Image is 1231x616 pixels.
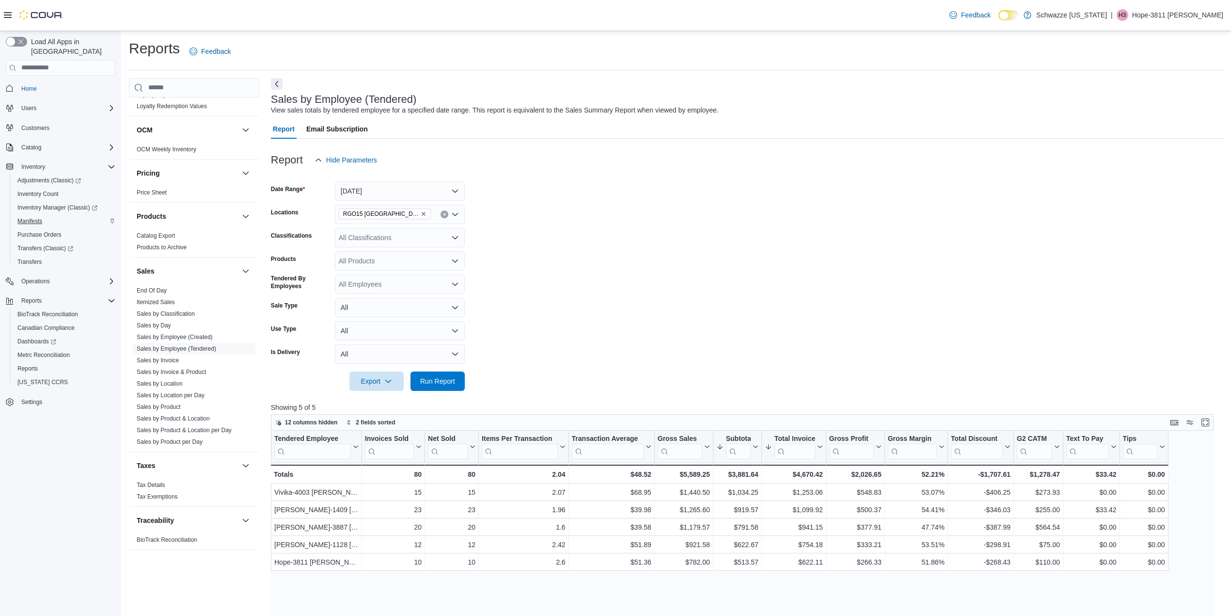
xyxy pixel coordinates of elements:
[137,368,206,376] span: Sales by Invoice & Product
[137,438,203,446] span: Sales by Product per Day
[129,39,180,58] h1: Reports
[274,521,359,533] div: [PERSON_NAME]-3887 [PERSON_NAME]
[274,434,351,459] div: Tendered Employee
[1066,434,1109,459] div: Text To Pay
[10,201,119,214] a: Inventory Manager (Classic)
[951,486,1010,498] div: -$406.25
[428,434,468,443] div: Net Sold
[951,504,1010,516] div: -$346.03
[271,325,296,333] label: Use Type
[17,102,115,114] span: Users
[137,461,156,470] h3: Taxes
[137,392,205,399] a: Sales by Location per Day
[716,504,758,516] div: $919.57
[6,78,115,435] nav: Complex example
[365,504,422,516] div: 23
[274,434,351,443] div: Tendered Employee
[21,144,41,151] span: Catalog
[2,275,119,288] button: Operations
[21,163,45,171] span: Inventory
[888,504,945,516] div: 54.41%
[1036,9,1107,21] p: Schwazze [US_STATE]
[335,181,465,201] button: [DATE]
[137,243,187,251] span: Products to Archive
[17,190,59,198] span: Inventory Count
[19,10,63,20] img: Cova
[137,266,155,276] h3: Sales
[14,243,77,254] a: Transfers (Classic)
[137,415,210,422] a: Sales by Product & Location
[356,419,395,426] span: 2 fields sorted
[451,257,459,265] button: Open list of options
[887,434,944,459] button: Gross Margin
[14,349,74,361] a: Metrc Reconciliation
[27,37,115,56] span: Load All Apps in [GEOGRAPHIC_DATA]
[365,469,422,480] div: 80
[571,434,651,459] button: Transaction Average
[14,229,65,241] a: Purchase Orders
[137,322,171,329] a: Sales by Day
[17,122,115,134] span: Customers
[14,202,101,213] a: Inventory Manager (Classic)
[888,486,945,498] div: 53.07%
[137,244,187,251] a: Products to Archive
[137,482,165,488] a: Tax Details
[829,434,874,459] div: Gross Profit
[137,211,238,221] button: Products
[271,302,298,309] label: Sale Type
[571,434,643,459] div: Transaction Average
[14,229,115,241] span: Purchase Orders
[271,417,342,428] button: 12 columns hidden
[240,211,252,222] button: Products
[482,469,566,480] div: 2.04
[658,486,710,498] div: $1,440.50
[17,338,56,345] span: Dashboards
[2,395,119,409] button: Settings
[10,335,119,348] a: Dashboards
[951,434,1010,459] button: Total Discount
[10,362,119,375] button: Reports
[21,277,50,285] span: Operations
[137,493,178,500] a: Tax Exemptions
[420,376,455,386] span: Run Report
[1122,434,1165,459] button: Tips
[1122,486,1165,498] div: $0.00
[129,144,259,159] div: OCM
[17,324,75,332] span: Canadian Compliance
[129,479,259,506] div: Taxes
[137,404,181,410] a: Sales by Product
[1199,417,1211,428] button: Enter fullscreen
[271,94,417,105] h3: Sales by Employee (Tendered)
[137,334,213,340] a: Sales by Employee (Created)
[14,215,115,227] span: Manifests
[339,209,431,219] span: RGO15 Sunland Park
[14,188,115,200] span: Inventory Count
[271,275,331,290] label: Tendered By Employees
[17,365,38,373] span: Reports
[2,160,119,174] button: Inventory
[658,504,710,516] div: $1,265.60
[137,461,238,470] button: Taxes
[571,486,651,498] div: $68.95
[365,434,414,443] div: Invoices Sold
[137,427,232,434] a: Sales by Product & Location per Day
[14,175,115,186] span: Adjustments (Classic)
[829,486,882,498] div: $548.83
[137,438,203,445] a: Sales by Product per Day
[17,83,41,95] a: Home
[17,276,115,287] span: Operations
[658,434,710,459] button: Gross Sales
[829,504,882,516] div: $500.37
[658,469,710,480] div: $5,589.25
[658,434,702,459] div: Gross Sales
[829,434,874,443] div: Gross Profit
[10,255,119,269] button: Transfers
[335,321,465,340] button: All
[137,232,175,240] span: Catalog Export
[2,81,119,96] button: Home
[137,189,167,196] a: Price Sheet
[137,426,232,434] span: Sales by Product & Location per Day
[421,211,426,217] button: Remove RGO15 Sunland Park from selection in this group
[946,5,994,25] a: Feedback
[1168,417,1180,428] button: Keyboard shortcuts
